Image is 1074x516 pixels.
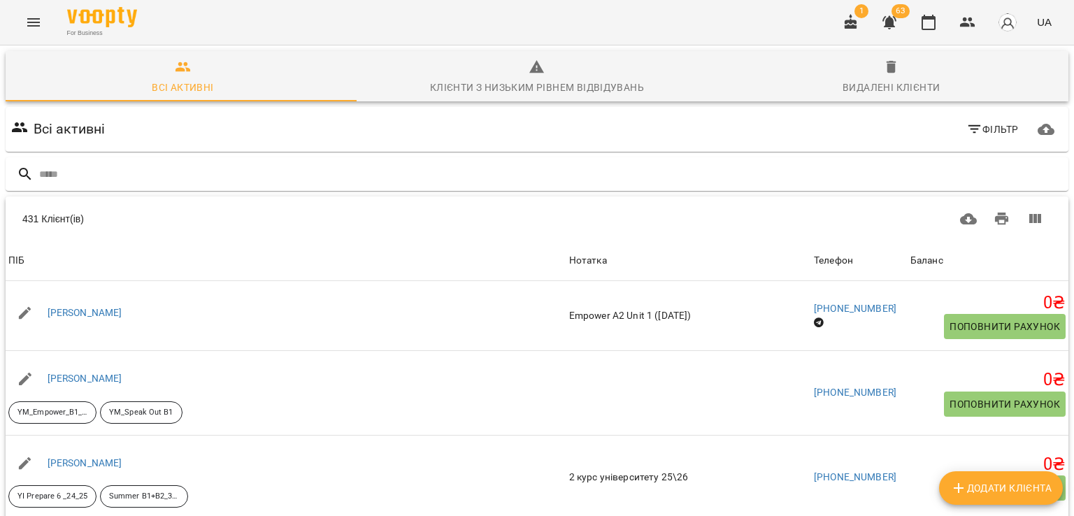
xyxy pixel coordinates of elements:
[8,252,564,269] span: ПІБ
[910,454,1066,475] h5: 0 ₴
[944,392,1066,417] button: Поповнити рахунок
[950,318,1060,335] span: Поповнити рахунок
[910,369,1066,391] h5: 0 ₴
[48,373,122,384] a: [PERSON_NAME]
[814,252,853,269] div: Телефон
[950,480,1052,496] span: Додати клієнта
[17,491,87,503] p: YI Prepare 6 _24_25
[48,457,122,468] a: [PERSON_NAME]
[109,491,179,503] p: Summer B1+B2_3 зміна_25
[152,79,213,96] div: Всі активні
[910,252,943,269] div: Sort
[939,471,1063,505] button: Додати клієнта
[1018,202,1052,236] button: Вигляд колонок
[843,79,940,96] div: Видалені клієнти
[22,212,518,226] div: 431 Клієнт(ів)
[67,7,137,27] img: Voopty Logo
[48,307,122,318] a: [PERSON_NAME]
[17,6,50,39] button: Menu
[952,202,985,236] button: Завантажити CSV
[814,252,853,269] div: Sort
[944,314,1066,339] button: Поповнити рахунок
[950,396,1060,413] span: Поповнити рахунок
[998,13,1017,32] img: avatar_s.png
[854,4,868,18] span: 1
[814,471,896,482] a: [PHONE_NUMBER]
[8,485,96,508] div: YI Prepare 6 _24_25
[566,281,811,351] td: Empower A2 Unit 1 ([DATE])
[814,252,905,269] span: Телефон
[34,118,106,140] h6: Всі активні
[8,401,96,424] div: YM_Empower_B1_evening
[1037,15,1052,29] span: UA
[67,29,137,38] span: For Business
[100,485,188,508] div: Summer B1+B2_3 зміна_25
[966,121,1019,138] span: Фільтр
[814,387,896,398] a: [PHONE_NUMBER]
[910,252,1066,269] span: Баланс
[1031,9,1057,35] button: UA
[100,401,182,424] div: YM_Speak Out B1
[6,196,1068,241] div: Table Toolbar
[569,252,808,269] div: Нотатка
[961,117,1024,142] button: Фільтр
[892,4,910,18] span: 63
[814,303,896,314] a: [PHONE_NUMBER]
[109,407,173,419] p: YM_Speak Out B1
[8,252,24,269] div: ПІБ
[910,292,1066,314] h5: 0 ₴
[910,252,943,269] div: Баланс
[8,252,24,269] div: Sort
[17,407,87,419] p: YM_Empower_B1_evening
[985,202,1019,236] button: Друк
[430,79,644,96] div: Клієнти з низьким рівнем відвідувань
